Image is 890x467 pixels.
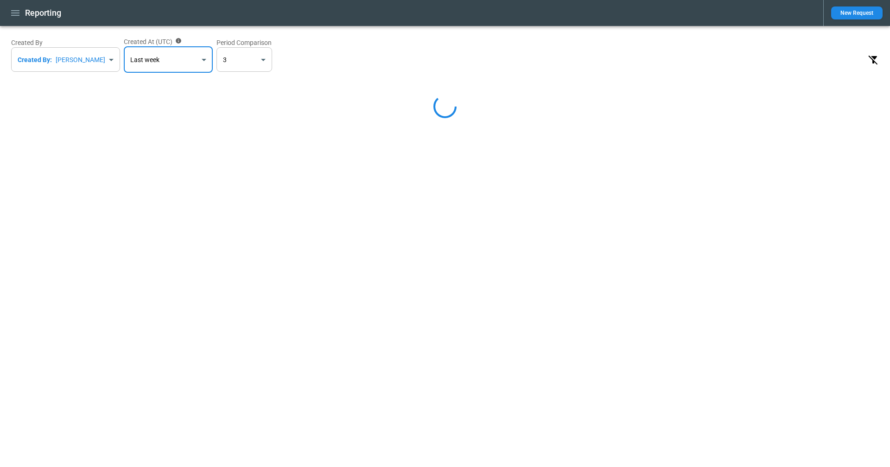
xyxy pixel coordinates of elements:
[831,6,883,19] button: New Request
[124,37,213,46] label: Created At (UTC)
[126,53,198,67] div: Monday to Sunday of previous week
[56,55,105,64] div: [PERSON_NAME]
[25,7,61,19] h1: Reporting
[11,38,120,47] label: Created By
[868,54,879,65] svg: Clear Filters
[18,55,105,64] div: Created By :
[216,47,272,72] div: 3
[216,38,272,47] label: Period Comparison
[175,38,182,44] svg: Data includes activity through 03/09/2025 (end of day UTC)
